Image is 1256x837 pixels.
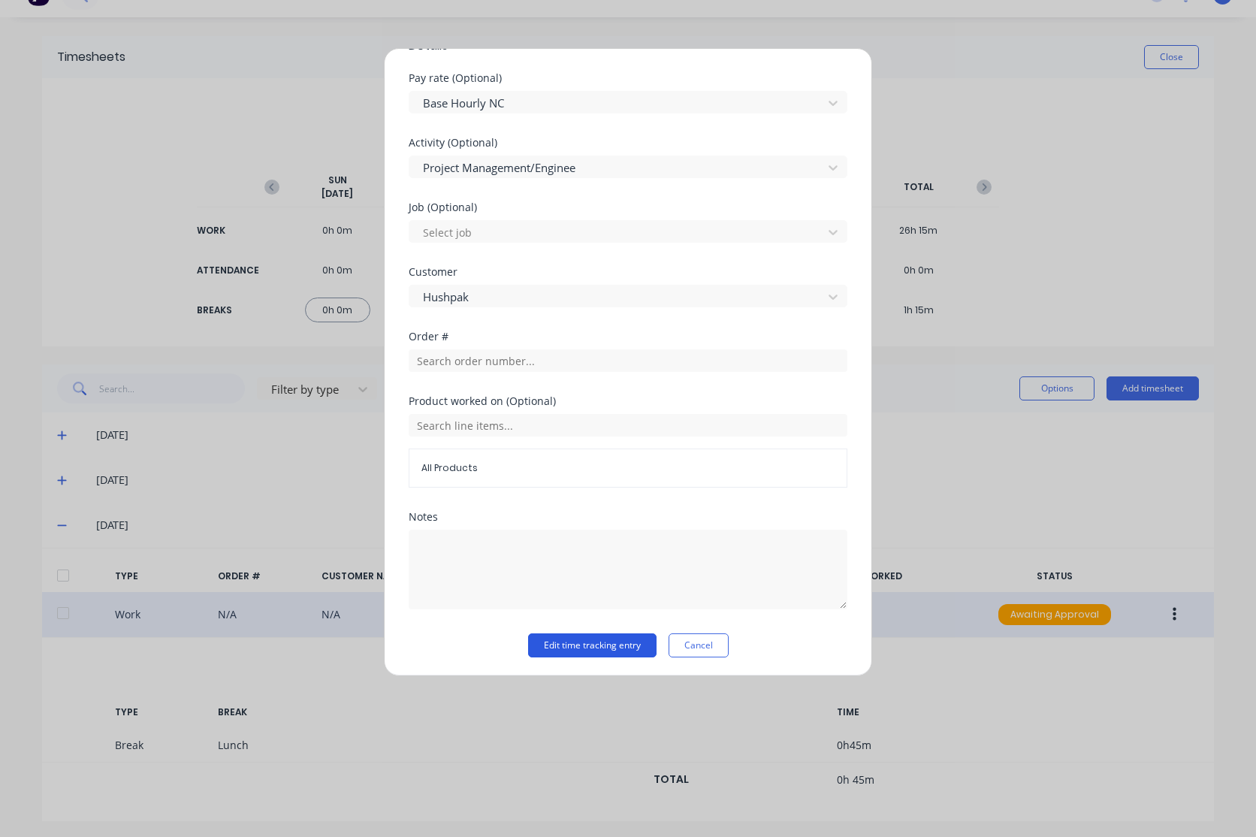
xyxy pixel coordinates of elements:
[409,331,847,342] div: Order #
[409,396,847,406] div: Product worked on (Optional)
[409,349,847,372] input: Search order number...
[409,512,847,522] div: Notes
[409,137,847,148] div: Activity (Optional)
[409,73,847,83] div: Pay rate (Optional)
[669,633,729,657] button: Cancel
[409,414,847,437] input: Search line items...
[528,633,657,657] button: Edit time tracking entry
[409,202,847,213] div: Job (Optional)
[421,461,835,475] span: All Products
[409,267,847,277] div: Customer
